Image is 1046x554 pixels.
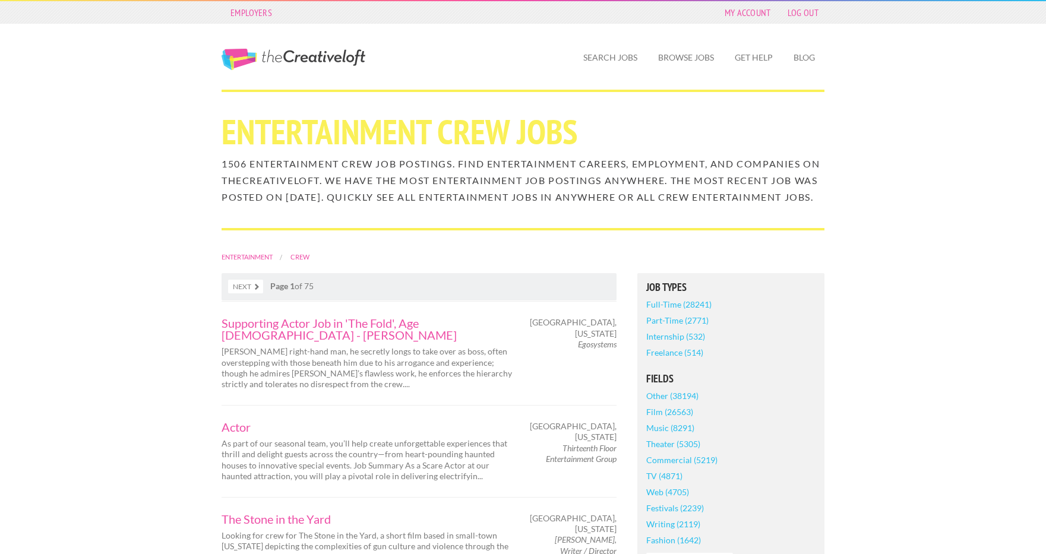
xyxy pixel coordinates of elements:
[649,44,723,71] a: Browse Jobs
[719,4,777,21] a: My Account
[222,346,513,390] p: [PERSON_NAME] right-hand man, he secretly longs to take over as boss, often overstepping with tho...
[222,156,824,205] h2: 1506 Entertainment Crew job postings. Find Entertainment careers, employment, and companies on th...
[222,513,513,525] a: The Stone in the Yard
[646,404,693,420] a: Film (26563)
[228,280,263,293] a: Next
[646,532,701,548] a: Fashion (1642)
[646,328,705,344] a: Internship (532)
[530,317,617,338] span: [GEOGRAPHIC_DATA], [US_STATE]
[646,344,703,360] a: Freelance (514)
[530,513,617,534] span: [GEOGRAPHIC_DATA], [US_STATE]
[646,484,689,500] a: Web (4705)
[578,339,617,349] em: Egosystems
[784,44,824,71] a: Blog
[222,273,617,300] nav: of 75
[574,44,647,71] a: Search Jobs
[546,443,617,464] em: Thirteenth Floor Entertainment Group
[222,115,824,149] h1: Entertainment Crew jobs
[646,312,709,328] a: Part-Time (2771)
[530,421,617,442] span: [GEOGRAPHIC_DATA], [US_STATE]
[646,296,712,312] a: Full-Time (28241)
[225,4,278,21] a: Employers
[222,421,513,433] a: Actor
[646,373,816,384] h5: Fields
[782,4,824,21] a: Log Out
[646,436,700,452] a: Theater (5305)
[270,281,295,291] strong: Page 1
[646,516,700,532] a: Writing (2119)
[646,282,816,293] h5: Job Types
[222,317,513,341] a: Supporting Actor Job in 'The Fold', Age [DEMOGRAPHIC_DATA] - [PERSON_NAME]
[646,420,694,436] a: Music (8291)
[646,452,718,468] a: Commercial (5219)
[646,500,704,516] a: Festivals (2239)
[290,253,309,261] a: Crew
[646,468,682,484] a: TV (4871)
[222,253,273,261] a: Entertainment
[646,388,699,404] a: Other (38194)
[222,49,365,70] a: The Creative Loft
[222,438,513,482] p: As part of our seasonal team, you’ll help create unforgettable experiences that thrill and deligh...
[725,44,782,71] a: Get Help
